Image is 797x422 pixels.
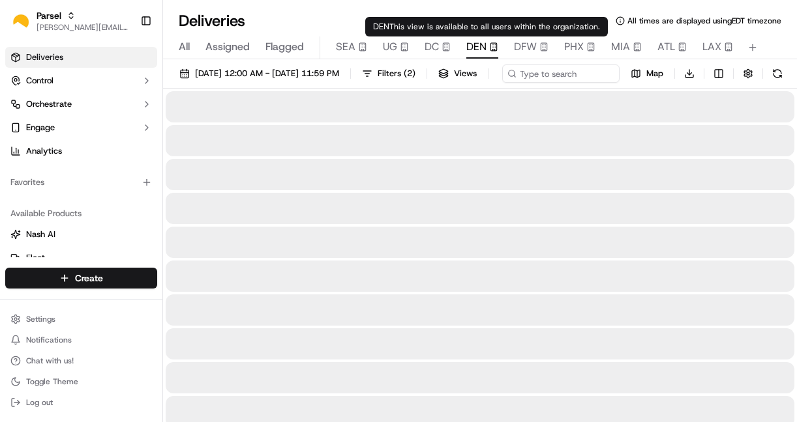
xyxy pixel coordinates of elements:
img: Dianne Alexi Soriano [13,225,34,246]
button: [PERSON_NAME][EMAIL_ADDRESS][PERSON_NAME][DOMAIN_NAME] [37,22,130,33]
img: 1736555255976-a54dd68f-1ca7-489b-9aae-adbdc363a1c4 [13,124,37,148]
span: DFW [514,39,537,55]
span: ( 2 ) [404,68,415,79]
div: Favorites [5,172,157,193]
button: ParselParsel[PERSON_NAME][EMAIL_ADDRESS][PERSON_NAME][DOMAIN_NAME] [5,5,135,36]
span: Orchestrate [26,98,72,110]
button: Nash AI [5,224,157,245]
h1: Deliveries [179,10,245,31]
a: Fleet [10,252,152,264]
span: [PERSON_NAME] [PERSON_NAME] [40,237,173,247]
button: Map [625,64,669,83]
span: API Documentation [123,291,209,304]
button: Notifications [5,331,157,349]
button: [DATE] 12:00 AM - [DATE] 11:59 PM [173,64,345,83]
span: Toggle Theme [26,376,78,387]
span: Pylon [130,323,158,333]
span: [DATE] 12:00 AM - [DATE] 11:59 PM [195,68,339,79]
button: Toggle Theme [5,373,157,391]
span: Assigned [205,39,250,55]
span: DC [425,39,439,55]
img: Dianne Alexi Soriano [13,190,34,210]
a: Nash AI [10,229,152,240]
a: Powered byPylon [92,322,158,333]
span: LAX [702,39,721,55]
span: Map [646,68,663,79]
span: [PERSON_NAME] [PERSON_NAME] [40,202,173,212]
span: Chat with us! [26,356,74,366]
span: Notifications [26,335,72,345]
span: Analytics [26,145,62,157]
span: • [175,237,180,247]
span: Settings [26,314,55,324]
button: Filters(2) [356,64,421,83]
img: 1732323095091-59ea418b-cfe3-43c8-9ae0-d0d06d6fd42c [27,124,51,148]
span: UG [383,39,397,55]
span: Fleet [26,252,45,264]
a: 💻API Documentation [105,286,215,309]
div: 💻 [110,292,121,303]
span: Engage [26,122,55,134]
span: All [179,39,190,55]
span: SEA [336,39,355,55]
button: Log out [5,393,157,412]
img: 1736555255976-a54dd68f-1ca7-489b-9aae-adbdc363a1c4 [26,238,37,248]
button: Views [432,64,483,83]
span: This view is available to all users within the organization. [389,21,600,32]
span: DEN [466,39,487,55]
span: Views [454,68,477,79]
span: • [175,202,180,212]
span: [DATE] [183,202,209,212]
span: MIA [611,39,630,55]
span: PHX [564,39,584,55]
span: Create [75,272,103,285]
span: Knowledge Base [26,291,100,304]
button: See all [202,167,237,182]
span: All times are displayed using EDT timezone [627,16,781,26]
span: [DATE] [183,237,209,247]
button: Fleet [5,247,157,268]
div: We're available if you need us! [59,137,179,148]
img: 1736555255976-a54dd68f-1ca7-489b-9aae-adbdc363a1c4 [26,203,37,213]
span: Filters [378,68,415,79]
span: Log out [26,397,53,408]
button: Start new chat [222,128,237,144]
span: Control [26,75,53,87]
input: Got a question? Start typing here... [34,84,235,98]
div: Available Products [5,203,157,224]
button: Refresh [768,64,787,83]
span: Deliveries [26,51,63,63]
button: Parsel [37,9,61,22]
span: Flagged [265,39,304,55]
div: DEN [365,17,608,36]
p: Welcome 👋 [13,52,237,73]
span: ATL [657,39,675,55]
a: 📗Knowledge Base [8,286,105,309]
img: Nash [13,13,39,39]
div: 📗 [13,292,23,303]
div: Start new chat [59,124,214,137]
a: Deliveries [5,47,157,68]
div: Past conversations [13,169,87,180]
button: Chat with us! [5,352,157,370]
input: Type to search [502,64,620,83]
img: Parsel [10,11,31,31]
button: Orchestrate [5,94,157,115]
button: Create [5,268,157,288]
a: Analytics [5,141,157,162]
button: Engage [5,117,157,138]
button: Control [5,70,157,91]
button: Settings [5,310,157,328]
span: Nash AI [26,229,55,240]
